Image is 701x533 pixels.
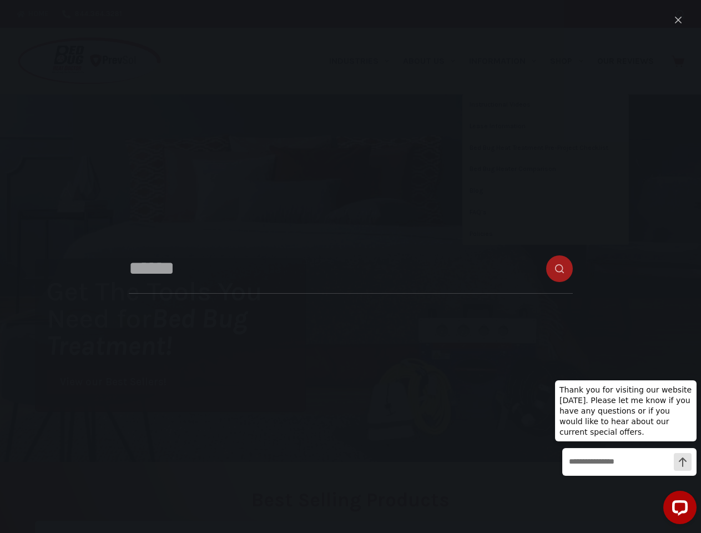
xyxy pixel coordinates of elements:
[462,159,629,180] a: Bed Bug Heater Comparison
[35,490,666,510] h2: Best Selling Products
[462,138,629,159] a: Bed Bug Heat Treatment Pre-Project Checklist
[462,116,629,137] a: Lease Information
[47,370,180,394] a: View our Best Sellers!
[17,37,162,86] img: Prevsol/Bed Bug Heat Doctor
[47,303,248,361] i: Bed Bug Treatment!
[60,377,167,388] span: View our Best Sellers!
[676,10,684,18] button: Search
[322,28,660,94] nav: Primary
[396,28,462,94] a: About Us
[47,278,305,359] h1: Get The Tools You Need for
[462,202,629,223] a: FAQ’s
[462,28,543,94] a: Information
[462,224,629,245] a: Policies
[462,180,629,202] a: Blog
[322,28,396,94] a: Industries
[543,28,590,94] a: Shop
[546,370,701,533] iframe: LiveChat chat widget
[590,28,660,94] a: Our Reviews
[462,94,629,115] a: Instructional Videos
